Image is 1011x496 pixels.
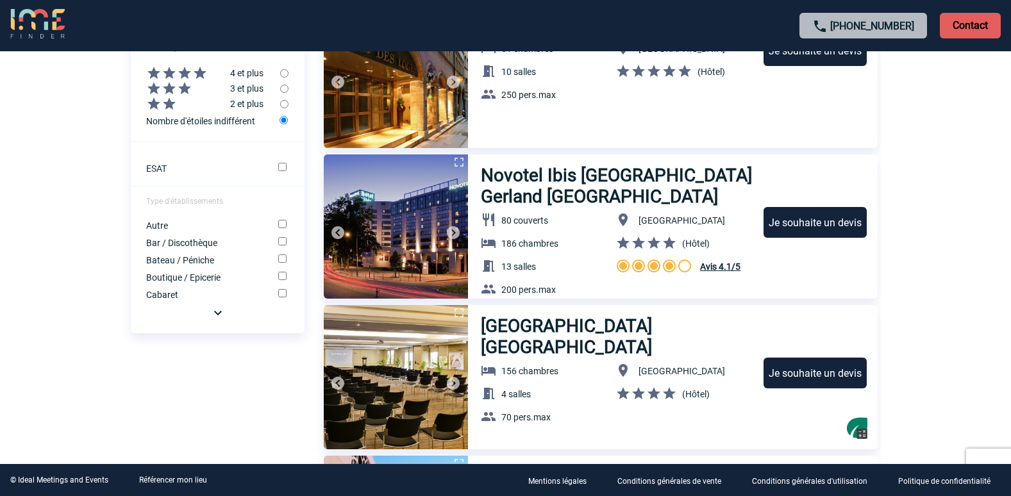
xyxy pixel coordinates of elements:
[639,215,725,226] span: [GEOGRAPHIC_DATA]
[324,154,468,299] img: 1.jpg
[139,475,207,484] a: Référencer mon lieu
[10,475,108,484] div: © Ideal Meetings and Events
[131,81,280,96] label: 3 et plus
[812,19,828,34] img: call-24-px.png
[481,258,496,274] img: baseline_meeting_room_white_24dp-b.png
[146,112,280,129] label: Nombre d'étoiles indifférent
[481,87,496,102] img: baseline_group_white_24dp-b.png
[131,65,280,81] label: 4 et plus
[501,389,531,399] span: 4 salles
[146,238,261,248] label: Bar / Discothèque
[481,63,496,79] img: baseline_meeting_room_white_24dp-b.png
[615,212,631,227] img: baseline_location_on_white_24dp-b.png
[615,363,631,378] img: baseline_location_on_white_24dp-b.png
[481,165,752,207] h3: Novotel Ibis [GEOGRAPHIC_DATA] Gerland [GEOGRAPHIC_DATA]
[324,4,468,148] img: 1.jpg
[518,474,607,486] a: Mentions légales
[481,409,496,424] img: baseline_group_white_24dp-b.png
[698,67,725,77] span: (Hôtel)
[146,290,261,300] label: Cabaret
[501,90,556,100] span: 250 pers.max
[501,44,553,54] span: 61 chambres
[888,474,1011,486] a: Politique de confidentialité
[940,13,1001,38] p: Contact
[639,44,725,54] span: [GEOGRAPHIC_DATA]
[700,261,740,272] span: Avis 4.1/5
[501,412,551,422] span: 70 pers.max
[481,363,496,378] img: baseline_hotel_white_24dp-b.png
[528,477,587,486] p: Mentions légales
[146,163,261,174] label: ESAT
[682,389,710,399] span: (Hôtel)
[146,272,261,283] label: Boutique / Epicerie
[324,305,468,449] img: 1.jpg
[847,417,867,439] img: ESAT
[830,20,914,32] a: [PHONE_NUMBER]
[639,366,725,376] span: [GEOGRAPHIC_DATA]
[481,315,752,358] h3: [GEOGRAPHIC_DATA] [GEOGRAPHIC_DATA]
[481,281,496,297] img: baseline_group_white_24dp-b.png
[742,474,888,486] a: Conditions générales d'utilisation
[481,386,496,401] img: baseline_meeting_room_white_24dp-b.png
[501,261,536,272] span: 13 salles
[146,220,261,231] label: Autre
[481,235,496,251] img: baseline_hotel_white_24dp-b.png
[752,477,867,486] p: Conditions générales d'utilisation
[607,474,742,486] a: Conditions générales de vente
[501,366,558,376] span: 156 chambres
[764,358,867,388] div: Je souhaite un devis
[501,238,558,249] span: 186 chambres
[501,285,556,295] span: 200 pers.max
[847,417,867,439] div: Filtrer sur Cadeaux d'affaire / Goodies
[146,255,261,265] label: Bateau / Péniche
[682,238,710,249] span: (Hôtel)
[481,212,496,227] img: baseline_restaurant_white_24dp-b.png
[898,477,990,486] p: Politique de confidentialité
[764,207,867,238] div: Je souhaite un devis
[617,477,721,486] p: Conditions générales de vente
[501,215,548,226] span: 80 couverts
[501,67,536,77] span: 10 salles
[131,96,280,112] label: 2 et plus
[146,197,223,206] span: Type d'établissements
